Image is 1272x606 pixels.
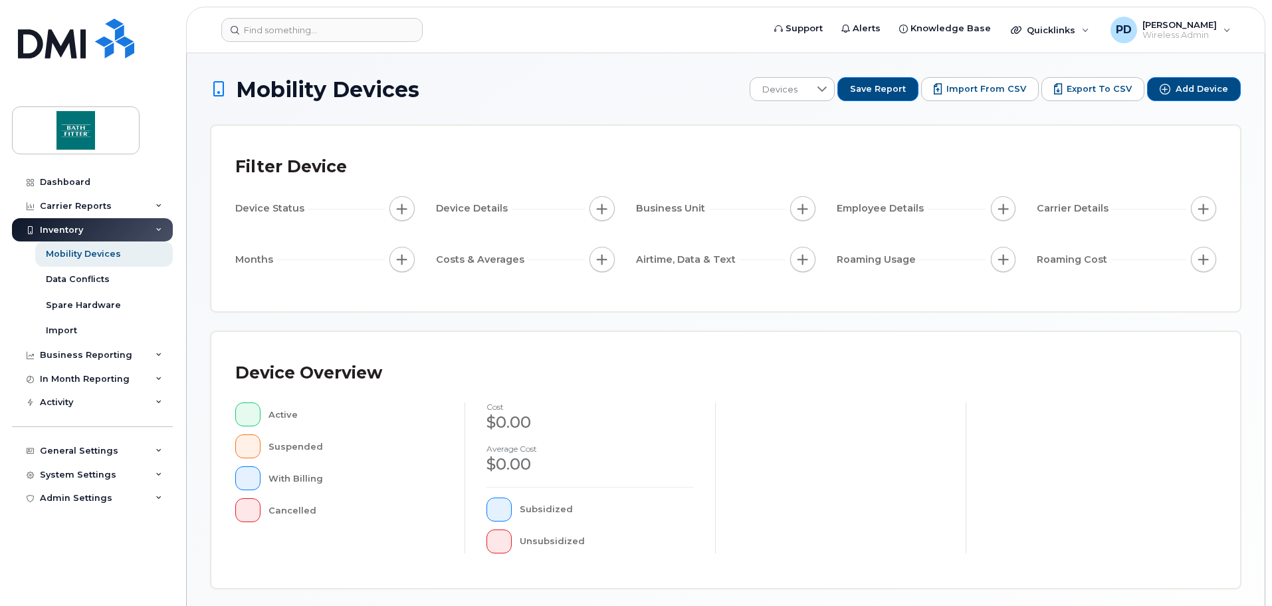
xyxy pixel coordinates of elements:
div: Subsidized [520,498,694,522]
span: Employee Details [837,202,928,216]
div: $0.00 [486,453,694,476]
h4: cost [486,402,694,411]
span: Export to CSV [1067,83,1132,95]
div: Suspended [268,434,444,458]
span: Save Report [850,83,906,95]
button: Add Device [1147,77,1241,101]
div: With Billing [268,466,444,490]
button: Import from CSV [921,77,1039,101]
span: Mobility Devices [236,78,419,101]
span: Carrier Details [1037,202,1113,216]
button: Export to CSV [1041,77,1144,101]
div: Unsubsidized [520,530,694,553]
span: Business Unit [636,202,709,216]
span: Roaming Usage [837,253,920,267]
span: Months [235,253,277,267]
div: Active [268,402,444,426]
span: Add Device [1176,83,1228,95]
span: Airtime, Data & Text [636,253,740,267]
span: Device Details [436,202,512,216]
span: Device Status [235,202,308,216]
div: Device Overview [235,356,382,390]
h4: Average cost [486,444,694,453]
div: $0.00 [486,411,694,434]
div: Filter Device [235,150,347,184]
button: Save Report [837,77,918,101]
span: Roaming Cost [1037,253,1111,267]
span: Import from CSV [946,83,1026,95]
span: Devices [750,78,809,102]
span: Costs & Averages [436,253,528,267]
div: Cancelled [268,498,444,522]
